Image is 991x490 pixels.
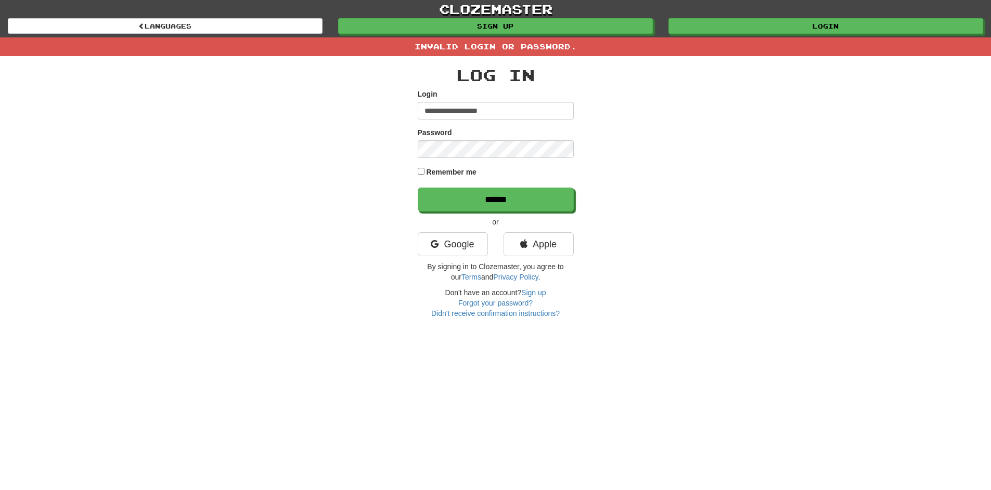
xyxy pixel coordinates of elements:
a: Forgot your password? [458,299,533,307]
label: Password [418,127,452,138]
p: or [418,217,574,227]
a: Didn't receive confirmation instructions? [431,309,560,317]
label: Login [418,89,437,99]
div: Don't have an account? [418,287,574,319]
a: Sign up [338,18,653,34]
a: Privacy Policy [493,273,538,281]
a: Apple [504,232,574,256]
a: Login [668,18,983,34]
h2: Log In [418,67,574,84]
a: Languages [8,18,323,34]
label: Remember me [426,167,477,177]
a: Google [418,232,488,256]
p: By signing in to Clozemaster, you agree to our and . [418,261,574,282]
a: Sign up [521,288,546,297]
a: Terms [461,273,481,281]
